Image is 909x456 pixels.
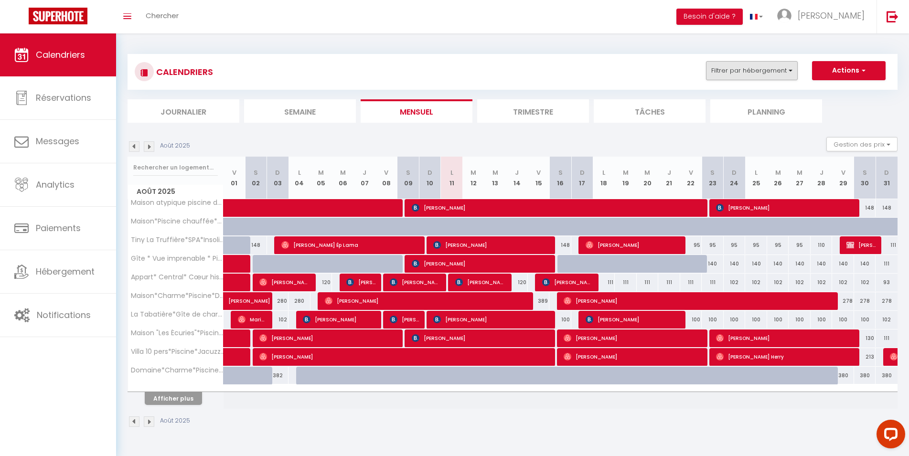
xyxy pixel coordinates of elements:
span: Maison "Les Écuries"*Piscine*Castelnaud [129,329,225,337]
th: 10 [419,157,441,199]
th: 20 [637,157,659,199]
div: 100 [811,311,833,329]
abbr: V [689,168,693,177]
abbr: V [841,168,845,177]
div: 140 [854,255,876,273]
span: [PERSON_NAME] [325,292,530,310]
iframe: LiveChat chat widget [869,416,909,456]
abbr: V [536,168,541,177]
div: 140 [767,255,789,273]
span: [PERSON_NAME] [586,310,681,329]
span: Gîte * Vue imprenable * Piscine [129,255,225,262]
abbr: M [471,168,476,177]
span: [PERSON_NAME] [346,273,375,291]
div: 380 [854,367,876,384]
th: 09 [397,157,419,199]
div: 140 [789,255,811,273]
li: Trimestre [477,99,589,123]
div: 148 [876,199,898,217]
th: 26 [767,157,789,199]
span: [PERSON_NAME] Herry [716,348,855,366]
th: 15 [528,157,550,199]
div: 140 [832,255,854,273]
input: Rechercher un logement... [133,159,218,176]
th: 05 [310,157,332,199]
th: 02 [245,157,267,199]
div: 111 [615,274,637,291]
abbr: M [775,168,781,177]
abbr: J [667,168,671,177]
th: 08 [375,157,397,199]
div: 111 [637,274,659,291]
th: 24 [724,157,746,199]
th: 19 [615,157,637,199]
img: Super Booking [29,8,87,24]
div: 380 [832,367,854,384]
abbr: V [232,168,236,177]
span: [PERSON_NAME] [412,255,551,273]
div: 100 [702,311,724,329]
span: [PERSON_NAME] [586,236,681,254]
div: 93 [876,274,898,291]
div: 120 [506,274,528,291]
span: [PERSON_NAME] [433,236,550,254]
abbr: M [623,168,629,177]
button: Filtrer par hébergement [706,61,798,80]
abbr: D [428,168,432,177]
button: Actions [812,61,886,80]
span: Analytics [36,179,75,191]
span: Appart* Central* Cœur historique [129,274,225,281]
p: Août 2025 [160,141,190,150]
span: [PERSON_NAME] [846,236,876,254]
div: 95 [724,236,746,254]
span: [PERSON_NAME] [716,199,855,217]
div: 280 [289,292,310,310]
div: 102 [876,311,898,329]
span: [PERSON_NAME] [564,348,703,366]
div: 100 [767,311,789,329]
div: 102 [854,274,876,291]
span: Villa 10 pers*Piscine*Jacuzzi*Daglan [129,348,225,355]
th: 12 [462,157,484,199]
span: [PERSON_NAME] [542,273,593,291]
span: Août 2025 [128,185,223,199]
div: 148 [549,236,571,254]
abbr: D [732,168,737,177]
div: 102 [767,274,789,291]
span: Maison atypique piscine dans un cadre bucolique. [129,199,225,206]
div: 102 [745,274,767,291]
div: 382 [267,367,289,384]
abbr: D [884,168,889,177]
th: 25 [745,157,767,199]
abbr: M [340,168,346,177]
abbr: J [515,168,519,177]
div: 111 [593,274,615,291]
div: 140 [702,255,724,273]
span: Calendriers [36,49,85,61]
div: 213 [854,348,876,366]
span: [PERSON_NAME] [412,329,551,347]
abbr: D [275,168,280,177]
th: 22 [680,157,702,199]
span: [PERSON_NAME] [259,273,310,291]
th: 03 [267,157,289,199]
div: 389 [528,292,550,310]
span: [PERSON_NAME] [259,348,552,366]
abbr: V [384,168,388,177]
abbr: L [602,168,605,177]
div: 278 [854,292,876,310]
abbr: S [863,168,867,177]
h3: CALENDRIERS [154,61,213,83]
div: 102 [832,274,854,291]
p: Août 2025 [160,416,190,425]
div: 110 [811,236,833,254]
li: Semaine [244,99,356,123]
th: 04 [289,157,310,199]
span: [PERSON_NAME] Ép Lama [281,236,420,254]
span: [PERSON_NAME] [228,287,272,305]
abbr: M [797,168,802,177]
li: Planning [710,99,822,123]
div: 111 [680,274,702,291]
div: 100 [680,311,702,329]
th: 14 [506,157,528,199]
